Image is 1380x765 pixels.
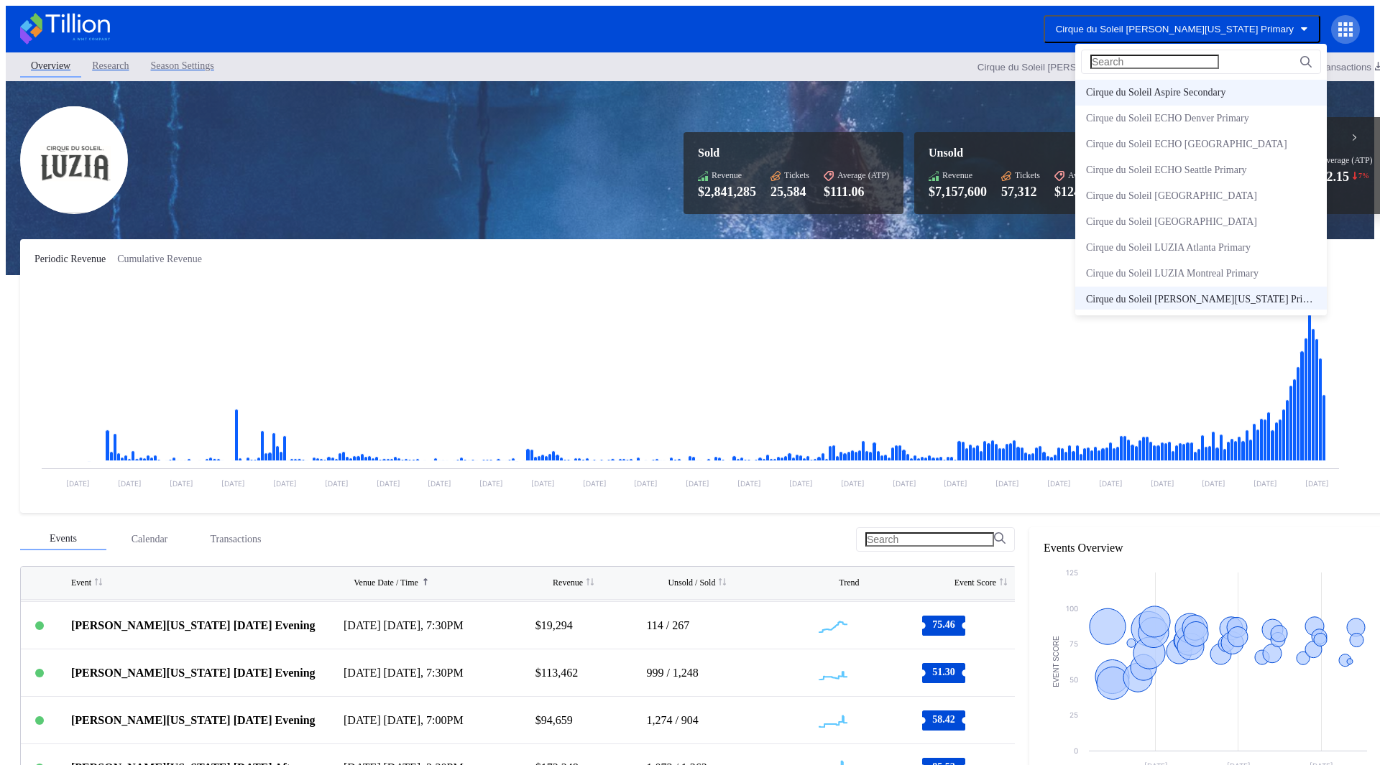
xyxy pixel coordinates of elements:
[1086,268,1259,279] div: Cirque du Soleil LUZIA Montreal Primary
[1086,242,1251,254] div: Cirque du Soleil LUZIA Atlanta Primary
[1086,139,1287,150] div: Cirque du Soleil ECHO [GEOGRAPHIC_DATA]
[1090,55,1219,69] input: Search
[1086,87,1225,98] div: Cirque du Soleil Aspire Secondary
[1086,190,1257,202] div: Cirque du Soleil [GEOGRAPHIC_DATA]
[1086,164,1247,176] div: Cirque du Soleil ECHO Seattle Primary
[1086,216,1257,228] div: Cirque du Soleil [GEOGRAPHIC_DATA]
[1086,294,1316,305] div: Cirque du Soleil [PERSON_NAME][US_STATE] Primary
[1086,113,1249,124] div: Cirque du Soleil ECHO Denver Primary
